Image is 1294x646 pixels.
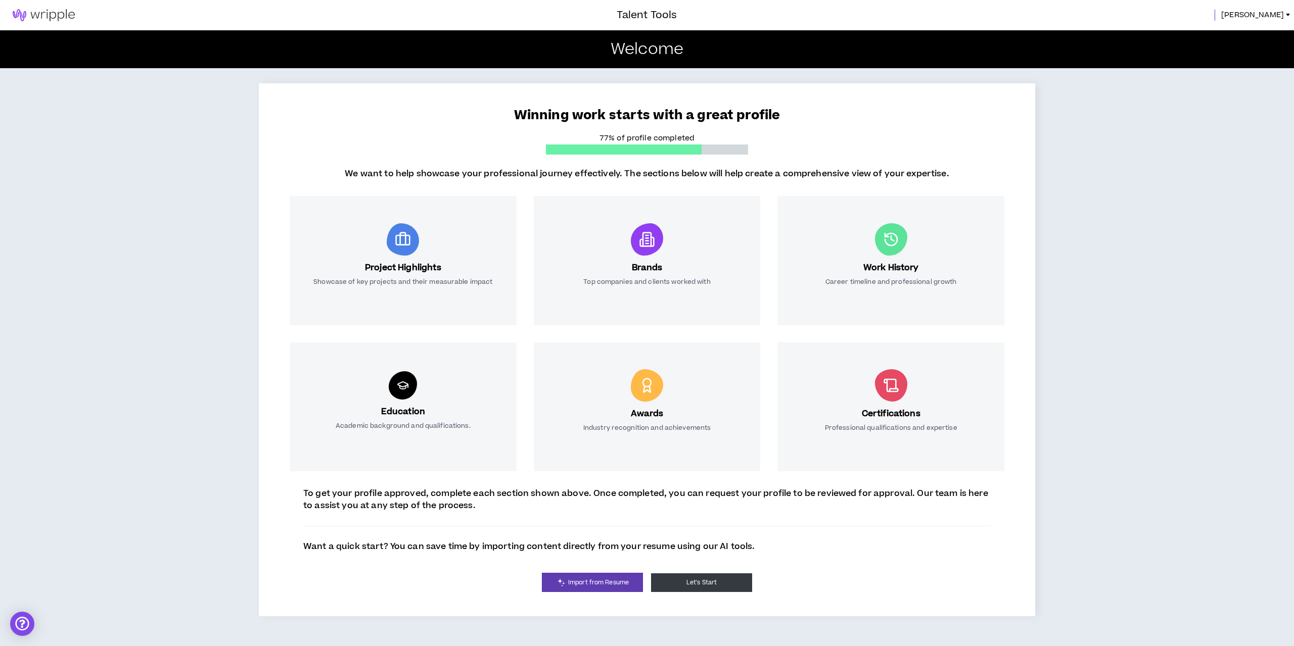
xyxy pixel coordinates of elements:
[10,612,34,636] div: Open Intercom Messenger
[825,278,957,298] p: Career timeline and professional growth
[336,422,471,442] p: Academic background and qualifications.
[631,408,664,420] h3: Awards
[862,408,920,420] h3: Certifications
[632,262,663,274] h3: Brands
[313,278,492,298] p: Showcase of key projects and their measurable impact
[863,262,919,274] h3: Work History
[542,573,643,592] a: Import from Resume
[381,406,425,418] h3: Education
[293,106,1001,125] p: Winning work starts with a great profile
[546,133,748,144] p: 77% of profile completed
[568,578,629,587] span: Import from Resume
[1221,10,1284,21] span: [PERSON_NAME]
[345,168,949,180] p: We want to help showcase your professional journey effectively. The sections below will help crea...
[303,540,755,553] p: Want a quick start? You can save time by importing content directly from your resume using our AI...
[583,278,710,298] p: Top companies and clients worked with
[303,487,991,512] p: To get your profile approved, complete each section shown above. Once completed, you can request ...
[651,573,752,592] button: Let's Start
[583,424,711,444] p: Industry recognition and achievements
[825,424,957,444] p: Professional qualifications and expertise
[611,37,683,62] p: Welcome
[617,8,677,23] h3: Talent Tools
[365,262,441,274] h3: Project Highlights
